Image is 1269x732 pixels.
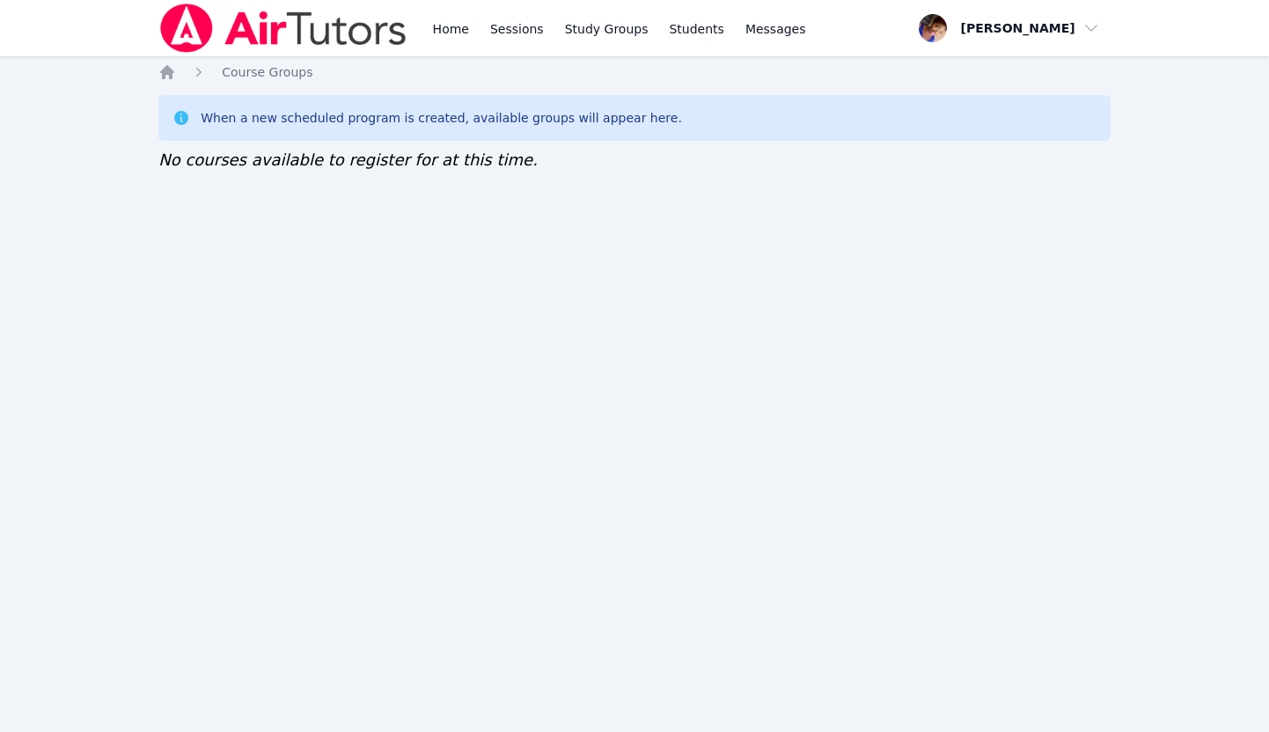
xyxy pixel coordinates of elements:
img: Air Tutors [158,4,407,53]
span: No courses available to register for at this time. [158,150,538,169]
nav: Breadcrumb [158,63,1111,81]
a: Course Groups [222,63,312,81]
span: Messages [745,20,806,38]
span: Course Groups [222,65,312,79]
div: When a new scheduled program is created, available groups will appear here. [201,109,682,127]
